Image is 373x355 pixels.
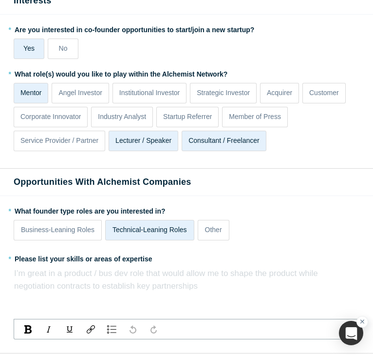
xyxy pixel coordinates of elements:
p: Customer [309,88,339,98]
div: Link [82,322,99,337]
p: Lecturer / Speaker [115,136,171,146]
div: rdw-list-control [101,322,122,337]
p: Service Provider / Partner [20,136,98,146]
div: rdw-link-control [80,322,101,337]
p: Angel Investor [58,88,102,98]
p: Business-Leaning Roles [21,225,94,235]
div: Unordered [103,322,120,337]
div: rdw-history-control [122,322,164,337]
p: Strategic Investor [197,88,250,98]
div: Italic [40,322,57,337]
p: Startup Referrer [163,112,212,122]
p: Industry Analyst [98,112,146,122]
label: Please list your skills or areas of expertise [14,251,359,264]
div: Undo [124,322,141,337]
span: No [59,44,68,52]
label: What founder type roles are you interested in? [14,203,359,217]
div: Bold [19,322,37,337]
span: Yes [23,44,35,52]
label: Are you interested in co-founder opportunities to start/join a new startup? [14,21,359,35]
p: Corporate Innovator [20,112,81,122]
div: rdw-wrapper [14,264,359,319]
p: Technical-Leaning Roles [112,225,187,235]
p: Other [205,225,222,235]
div: rdw-toolbar [14,319,359,339]
p: Institutional Investor [119,88,180,98]
div: rdw-editor [15,267,359,286]
div: Redo [145,322,162,337]
p: Member of Press [229,112,281,122]
p: Acquirer [267,88,292,98]
p: Consultant / Freelancer [188,136,260,146]
p: Mentor [20,88,42,98]
label: What role(s) would you like to play within the Alchemist Network? [14,66,359,79]
div: rdw-inline-control [18,322,80,337]
div: Underline [61,322,78,337]
h3: Opportunities with Alchemist companies [14,176,359,189]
